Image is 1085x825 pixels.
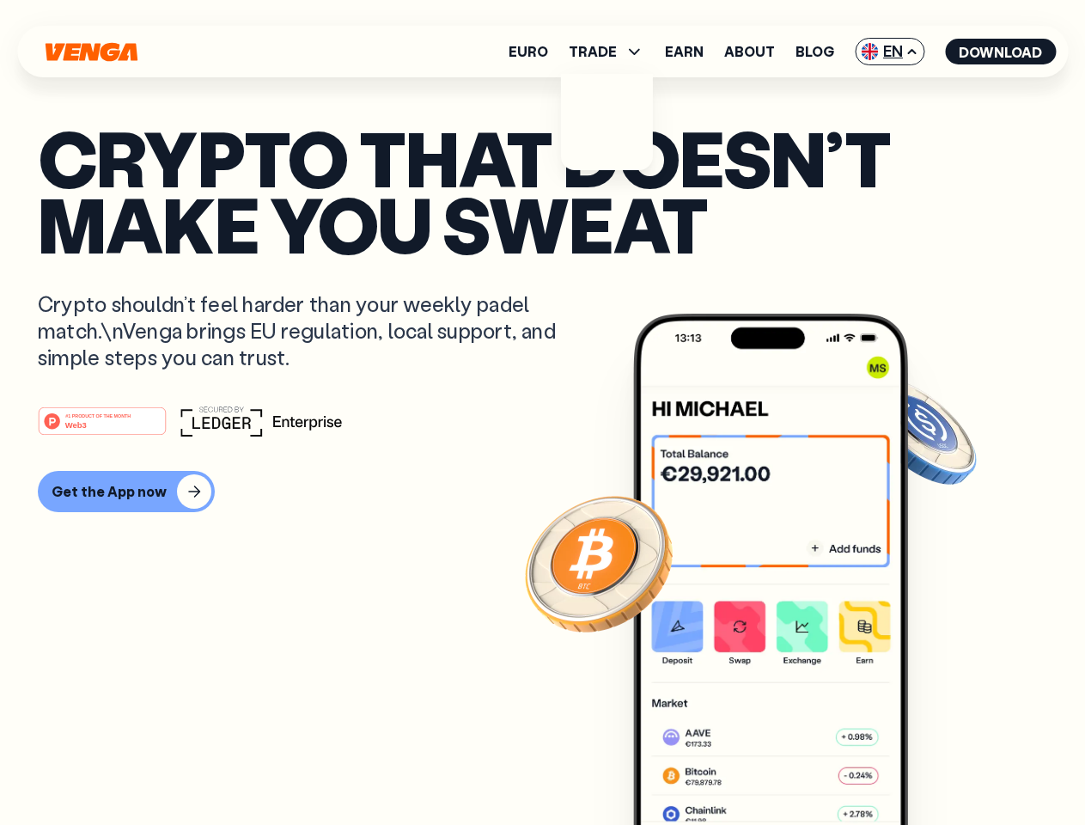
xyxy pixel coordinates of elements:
span: EN [855,38,924,65]
span: TRADE [569,45,617,58]
a: Euro [509,45,548,58]
button: Download [945,39,1056,64]
svg: Home [43,42,139,62]
a: Earn [665,45,704,58]
p: Crypto shouldn’t feel harder than your weekly padel match.\nVenga brings EU regulation, local sup... [38,290,581,371]
span: TRADE [569,41,644,62]
p: Crypto that doesn’t make you sweat [38,125,1047,256]
div: Get the App now [52,483,167,500]
img: USDC coin [856,370,980,493]
tspan: #1 PRODUCT OF THE MONTH [65,412,131,418]
a: #1 PRODUCT OF THE MONTHWeb3 [38,417,167,439]
a: About [724,45,775,58]
img: Bitcoin [521,486,676,640]
a: Blog [795,45,834,58]
tspan: Web3 [65,419,87,429]
button: Get the App now [38,471,215,512]
a: Get the App now [38,471,1047,512]
img: flag-uk [861,43,878,60]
